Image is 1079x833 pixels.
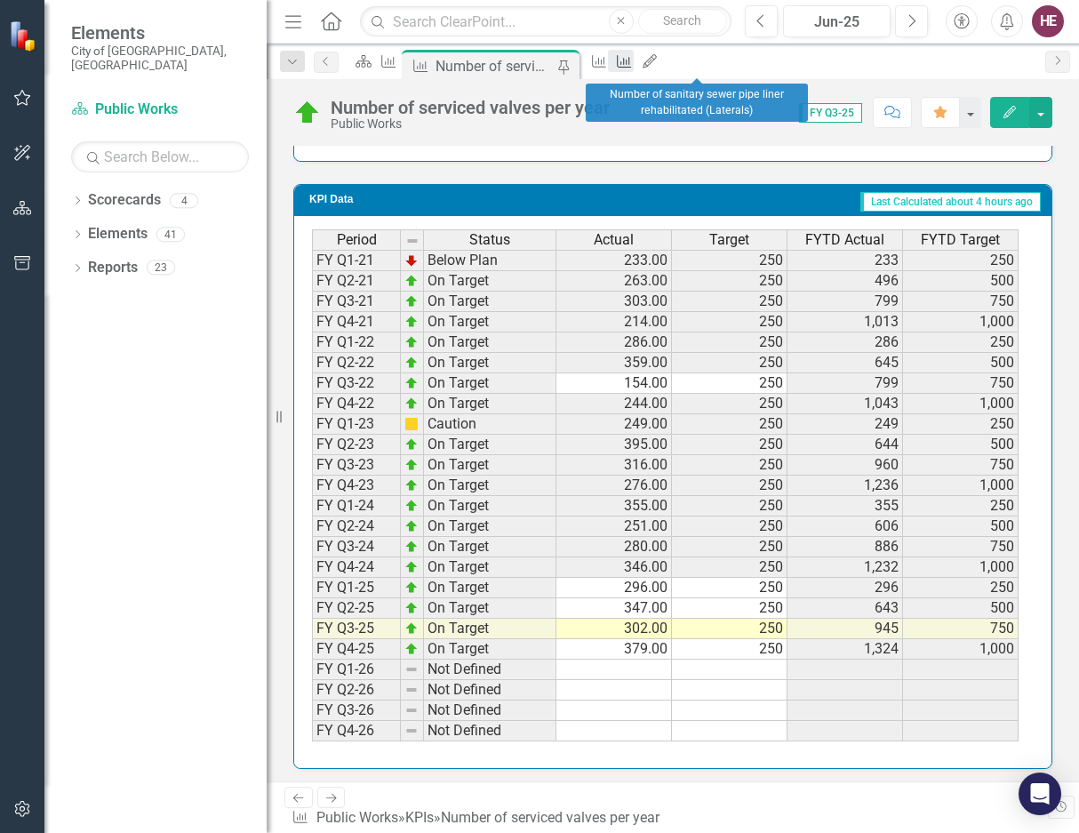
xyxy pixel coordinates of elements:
[424,701,556,721] td: Not Defined
[556,517,672,537] td: 251.00
[672,353,787,373] td: 250
[404,560,419,574] img: zOikAAAAAElFTkSuQmCC
[903,619,1019,639] td: 750
[903,435,1019,455] td: 500
[903,598,1019,619] td: 500
[312,496,401,517] td: FY Q1-24
[903,394,1019,414] td: 1,000
[556,292,672,312] td: 303.00
[404,417,419,431] img: cBAA0RP0Y6D5n+AAAAAElFTkSuQmCC
[147,260,175,276] div: 23
[787,639,903,660] td: 1,324
[556,619,672,639] td: 302.00
[424,250,556,271] td: Below Plan
[404,376,419,390] img: zOikAAAAAElFTkSuQmCC
[331,117,610,131] div: Public Works
[312,476,401,496] td: FY Q4-23
[436,55,553,77] div: Number of serviced valves per year
[556,435,672,455] td: 395.00
[404,519,419,533] img: zOikAAAAAElFTkSuQmCC
[787,476,903,496] td: 1,236
[312,680,401,701] td: FY Q2-26
[424,639,556,660] td: On Target
[556,537,672,557] td: 280.00
[424,312,556,332] td: On Target
[672,271,787,292] td: 250
[88,258,138,278] a: Reports
[787,332,903,353] td: 286
[672,250,787,271] td: 250
[88,224,148,244] a: Elements
[424,476,556,496] td: On Target
[360,6,731,37] input: Search ClearPoint...
[556,373,672,394] td: 154.00
[424,353,556,373] td: On Target
[556,332,672,353] td: 286.00
[404,581,419,595] img: zOikAAAAAElFTkSuQmCC
[404,642,419,656] img: zOikAAAAAElFTkSuQmCC
[556,496,672,517] td: 355.00
[404,478,419,493] img: zOikAAAAAElFTkSuQmCC
[672,557,787,578] td: 250
[312,292,401,312] td: FY Q3-21
[404,335,419,349] img: zOikAAAAAElFTkSuQmCC
[312,414,401,435] td: FY Q1-23
[672,598,787,619] td: 250
[672,578,787,598] td: 250
[404,601,419,615] img: zOikAAAAAElFTkSuQmCC
[312,517,401,537] td: FY Q2-24
[312,332,401,353] td: FY Q1-22
[672,496,787,517] td: 250
[556,394,672,414] td: 244.00
[672,332,787,353] td: 250
[556,598,672,619] td: 347.00
[312,660,401,680] td: FY Q1-26
[7,19,41,52] img: ClearPoint Strategy
[170,193,198,208] div: 4
[787,271,903,292] td: 496
[663,13,701,28] span: Search
[556,476,672,496] td: 276.00
[424,578,556,598] td: On Target
[556,557,672,578] td: 346.00
[556,271,672,292] td: 263.00
[1032,5,1064,37] button: HE
[404,621,419,636] img: zOikAAAAAElFTkSuQmCC
[787,598,903,619] td: 643
[424,557,556,578] td: On Target
[672,537,787,557] td: 250
[424,537,556,557] td: On Target
[312,578,401,598] td: FY Q1-25
[424,496,556,517] td: On Target
[404,499,419,513] img: zOikAAAAAElFTkSuQmCC
[404,683,419,697] img: 8DAGhfEEPCf229AAAAAElFTkSuQmCC
[469,232,510,248] span: Status
[672,394,787,414] td: 250
[556,578,672,598] td: 296.00
[71,141,249,172] input: Search Below...
[312,394,401,414] td: FY Q4-22
[316,809,398,826] a: Public Works
[424,619,556,639] td: On Target
[787,496,903,517] td: 355
[787,373,903,394] td: 799
[672,373,787,394] td: 250
[337,232,377,248] span: Period
[903,312,1019,332] td: 1,000
[312,312,401,332] td: FY Q4-21
[672,292,787,312] td: 250
[556,639,672,660] td: 379.00
[424,660,556,680] td: Not Defined
[312,721,401,741] td: FY Q4-26
[424,455,556,476] td: On Target
[404,315,419,329] img: zOikAAAAAElFTkSuQmCC
[672,414,787,435] td: 250
[312,455,401,476] td: FY Q3-23
[424,271,556,292] td: On Target
[424,517,556,537] td: On Target
[672,639,787,660] td: 250
[903,517,1019,537] td: 500
[799,103,862,123] span: FY Q3-25
[903,496,1019,517] td: 250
